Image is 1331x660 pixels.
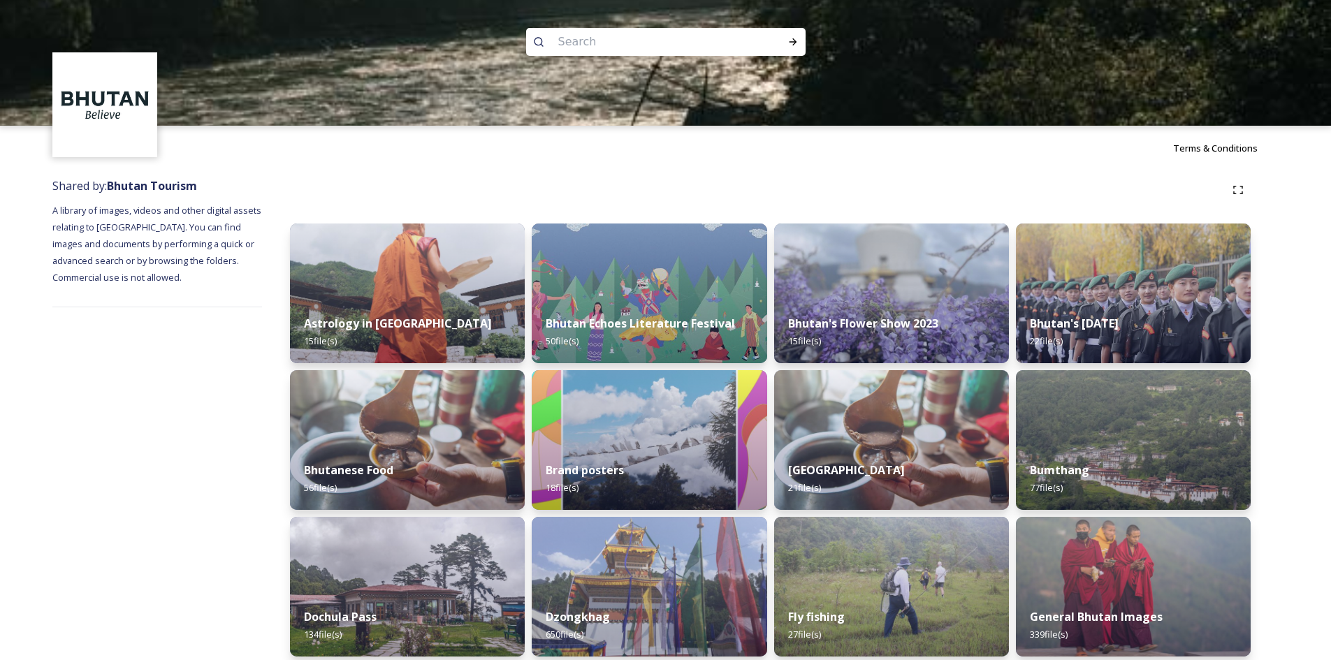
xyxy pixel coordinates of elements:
[546,628,583,640] span: 650 file(s)
[546,335,579,347] span: 50 file(s)
[54,54,156,156] img: BT_Logo_BB_Lockup_CMYK_High%2520Res.jpg
[788,628,821,640] span: 27 file(s)
[1030,335,1063,347] span: 22 file(s)
[788,335,821,347] span: 15 file(s)
[304,628,342,640] span: 134 file(s)
[304,609,377,624] strong: Dochula Pass
[532,370,766,510] img: Bhutan_Believe_800_1000_4.jpg
[546,316,735,331] strong: Bhutan Echoes Literature Festival
[532,517,766,657] img: Festival%2520Header.jpg
[788,481,821,494] span: 21 file(s)
[290,223,525,363] img: _SCH1465.jpg
[546,609,610,624] strong: Dzongkhag
[1030,462,1089,478] strong: Bumthang
[304,316,492,331] strong: Astrology in [GEOGRAPHIC_DATA]
[1030,316,1119,331] strong: Bhutan's [DATE]
[774,517,1009,657] img: by%2520Ugyen%2520Wangchuk14.JPG
[788,462,905,478] strong: [GEOGRAPHIC_DATA]
[1016,517,1251,657] img: MarcusWestbergBhutanHiRes-23.jpg
[788,609,845,624] strong: Fly fishing
[774,223,1009,363] img: Bhutan%2520Flower%2520Show2.jpg
[304,335,337,347] span: 15 file(s)
[1030,481,1063,494] span: 77 file(s)
[290,517,525,657] img: 2022-10-01%252011.41.43.jpg
[1030,609,1163,624] strong: General Bhutan Images
[304,462,393,478] strong: Bhutanese Food
[546,481,579,494] span: 18 file(s)
[290,370,525,510] img: Bumdeling%2520090723%2520by%2520Amp%2520Sripimanwat-4.jpg
[1030,628,1068,640] span: 339 file(s)
[304,481,337,494] span: 56 file(s)
[1016,223,1251,363] img: Bhutan%2520National%2520Day10.jpg
[1016,370,1251,510] img: Bumthang%2520180723%2520by%2520Amp%2520Sripimanwat-20.jpg
[532,223,766,363] img: Bhutan%2520Echoes7.jpg
[788,316,938,331] strong: Bhutan's Flower Show 2023
[774,370,1009,510] img: Bumdeling%2520090723%2520by%2520Amp%2520Sripimanwat-4%25202.jpg
[551,27,743,57] input: Search
[546,462,624,478] strong: Brand posters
